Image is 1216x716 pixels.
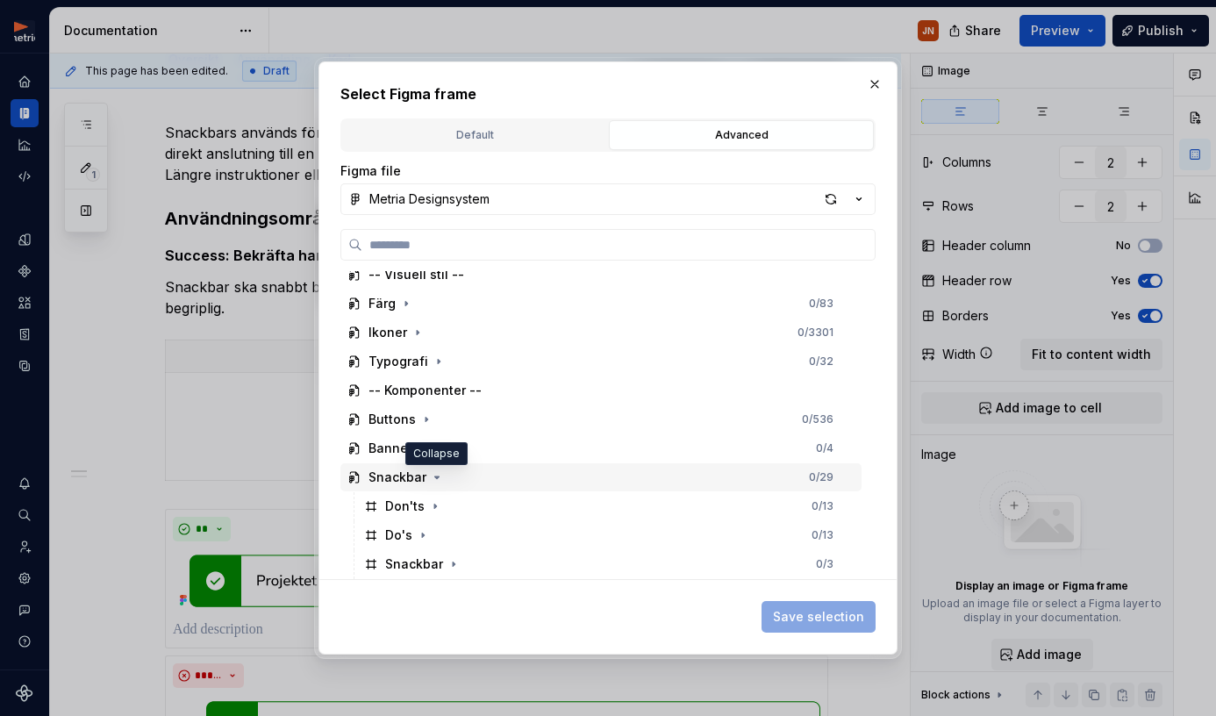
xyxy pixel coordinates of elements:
[615,126,868,144] div: Advanced
[385,526,412,544] div: Do's
[340,83,876,104] h2: Select Figma frame
[809,354,833,369] div: 0 / 32
[340,183,876,215] button: Metria Designsystem
[816,557,833,571] div: 0 / 3
[348,126,601,144] div: Default
[385,498,425,515] div: Don'ts
[368,295,396,312] div: Färg
[798,326,833,340] div: 0 / 3301
[368,353,428,370] div: Typografi
[368,382,482,399] div: -- Komponenter --
[369,190,490,208] div: Metria Designsystem
[405,442,468,465] div: Collapse
[368,411,416,428] div: Buttons
[340,162,401,180] label: Figma file
[368,440,412,457] div: Banner
[385,555,443,573] div: Snackbar
[368,324,407,341] div: Ikoner
[809,470,833,484] div: 0 / 29
[812,499,833,513] div: 0 / 13
[812,528,833,542] div: 0 / 13
[816,441,833,455] div: 0 / 4
[809,297,833,311] div: 0 / 83
[368,266,464,283] div: -- Visuell stil --
[802,412,833,426] div: 0 / 536
[368,469,426,486] div: Snackbar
